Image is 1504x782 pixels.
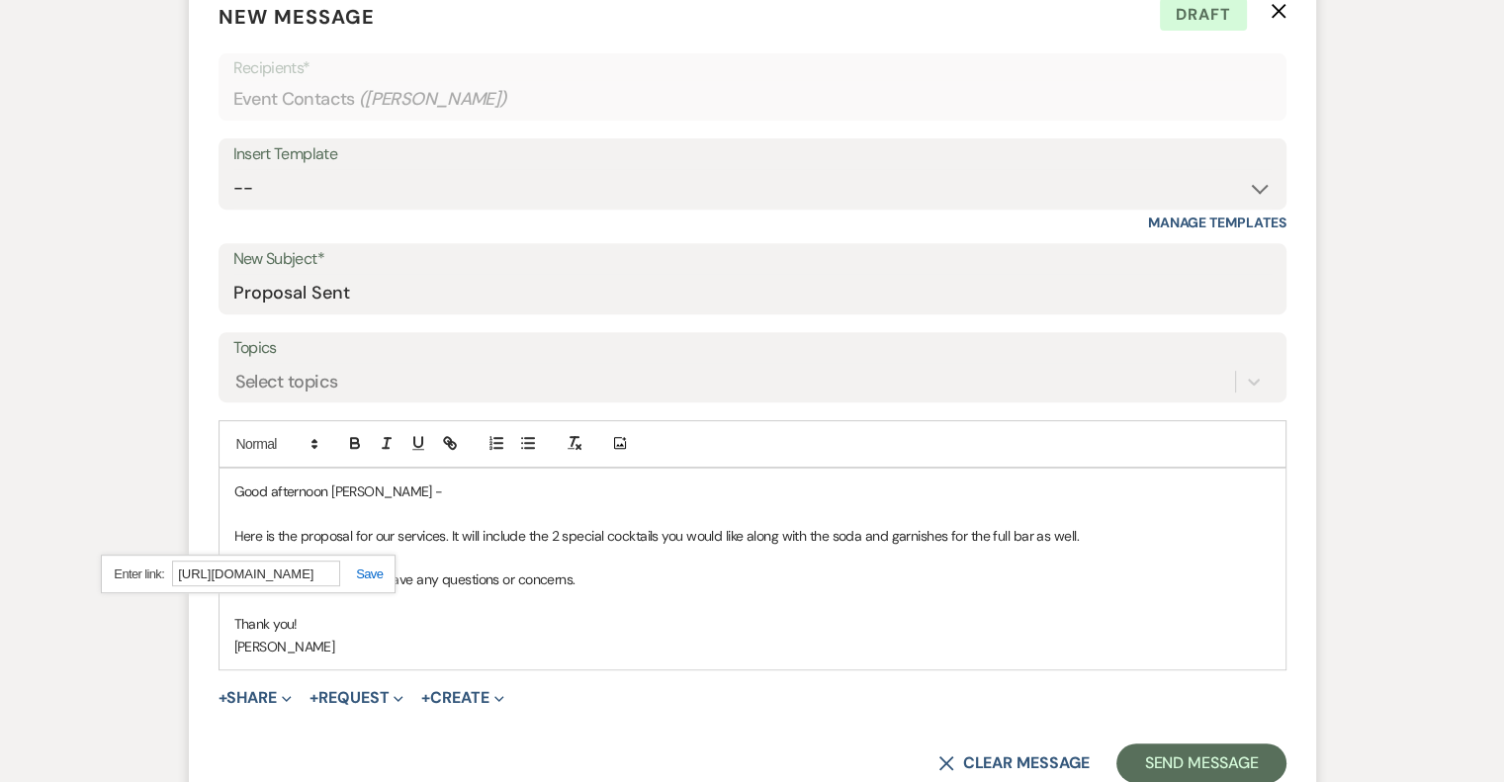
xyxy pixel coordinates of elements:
[310,690,318,706] span: +
[234,613,1271,635] p: Thank you!
[234,480,1271,502] p: Good afternoon [PERSON_NAME] -
[234,636,1271,657] p: [PERSON_NAME]
[938,755,1089,771] button: Clear message
[233,334,1272,363] label: Topics
[235,368,338,394] div: Select topics
[233,140,1272,169] div: Insert Template
[233,80,1272,119] div: Event Contacts
[421,690,503,706] button: Create
[233,55,1272,81] p: Recipients*
[1148,214,1286,231] a: Manage Templates
[421,690,430,706] span: +
[234,568,1271,590] p: Please let me know if you have any questions or concerns.
[233,245,1272,274] label: New Subject*
[219,4,375,30] span: New Message
[359,86,507,113] span: ( [PERSON_NAME] )
[234,525,1271,547] p: Here is the proposal for our services. It will include the 2 special cocktails you would like alo...
[219,690,293,706] button: Share
[219,690,227,706] span: +
[310,690,403,706] button: Request
[172,561,340,586] input: https://quilljs.com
